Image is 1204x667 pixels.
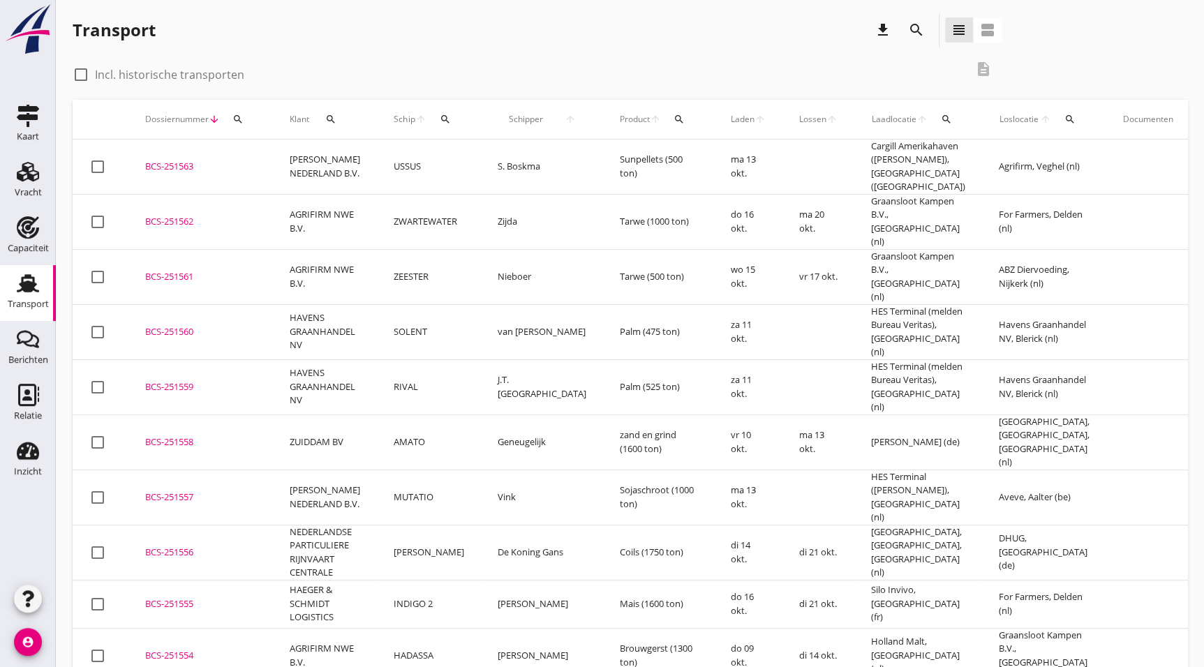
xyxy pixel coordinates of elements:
[481,414,603,470] td: Geneugelijk
[674,114,685,125] i: search
[908,22,925,38] i: search
[145,113,209,126] span: Dossiernummer
[603,414,714,470] td: zand en grind (1600 ton)
[854,140,982,195] td: Cargill Amerikahaven ([PERSON_NAME]), [GEOGRAPHIC_DATA] ([GEOGRAPHIC_DATA])
[17,132,39,141] div: Kaart
[209,114,220,125] i: arrow_downward
[273,470,377,525] td: [PERSON_NAME] NEDERLAND B.V.
[871,113,916,126] span: Laadlocatie
[481,249,603,304] td: Nieboer
[714,194,782,249] td: do 16 okt.
[782,194,854,249] td: ma 20 okt.
[325,114,336,125] i: search
[394,113,415,126] span: Schip
[603,140,714,195] td: Sunpellets (500 ton)
[982,580,1106,628] td: For Farmers, Delden (nl)
[8,355,48,364] div: Berichten
[603,525,714,580] td: Coils (1750 ton)
[14,411,42,420] div: Relatie
[377,194,481,249] td: ZWARTEWATER
[731,113,755,126] span: Laden
[15,188,42,197] div: Vracht
[377,414,481,470] td: AMATO
[377,525,481,580] td: [PERSON_NAME]
[854,414,982,470] td: [PERSON_NAME] (de)
[377,140,481,195] td: USSUS
[145,546,256,560] div: BCS-251556
[290,103,360,136] div: Klant
[854,359,982,414] td: HES Terminal (melden Bureau Veritas), [GEOGRAPHIC_DATA] (nl)
[8,299,49,308] div: Transport
[854,249,982,304] td: Graansloot Kampen B.V., [GEOGRAPHIC_DATA] (nl)
[3,3,53,55] img: logo-small.a267ee39.svg
[650,114,661,125] i: arrow_upward
[799,113,826,126] span: Lossen
[982,470,1106,525] td: Aveve, Aalter (be)
[273,304,377,359] td: HAVENS GRAANHANDEL NV
[714,359,782,414] td: za 11 okt.
[145,380,256,394] div: BCS-251559
[145,215,256,229] div: BCS-251562
[481,304,603,359] td: van [PERSON_NAME]
[415,114,427,125] i: arrow_upward
[603,304,714,359] td: Palm (475 ton)
[982,140,1106,195] td: Agrifirm, Veghel (nl)
[982,304,1106,359] td: Havens Graanhandel NV, Blerick (nl)
[714,525,782,580] td: di 14 okt.
[714,249,782,304] td: wo 15 okt.
[941,114,952,125] i: search
[826,114,838,125] i: arrow_upward
[145,435,256,449] div: BCS-251558
[603,470,714,525] td: Sojaschroot (1000 ton)
[73,19,156,41] div: Transport
[8,243,49,253] div: Capaciteit
[377,249,481,304] td: ZEESTER
[273,140,377,195] td: [PERSON_NAME] NEDERLAND B.V.
[755,114,766,125] i: arrow_upward
[145,160,256,174] div: BCS-251563
[377,304,481,359] td: SOLENT
[95,68,244,82] label: Incl. historische transporten
[481,580,603,628] td: [PERSON_NAME]
[1039,114,1052,125] i: arrow_upward
[782,249,854,304] td: vr 17 okt.
[481,140,603,195] td: S. Boskma
[603,249,714,304] td: Tarwe (500 ton)
[854,525,982,580] td: [GEOGRAPHIC_DATA], [GEOGRAPHIC_DATA], [GEOGRAPHIC_DATA] (nl)
[951,22,967,38] i: view_headline
[377,359,481,414] td: RIVAL
[273,249,377,304] td: AGRIFIRM NWE B.V.
[1123,113,1173,126] div: Documenten
[232,114,244,125] i: search
[498,113,553,126] span: Schipper
[1064,114,1076,125] i: search
[481,359,603,414] td: J.T. [GEOGRAPHIC_DATA]
[273,525,377,580] td: NEDERLANDSE PARTICULIERE RIJNVAART CENTRALE
[782,525,854,580] td: di 21 okt.
[553,114,586,125] i: arrow_upward
[714,470,782,525] td: ma 13 okt.
[145,649,256,663] div: BCS-251554
[854,194,982,249] td: Graansloot Kampen B.V., [GEOGRAPHIC_DATA] (nl)
[145,490,256,504] div: BCS-251557
[714,304,782,359] td: za 11 okt.
[854,470,982,525] td: HES Terminal ([PERSON_NAME]), [GEOGRAPHIC_DATA] (nl)
[979,22,996,38] i: view_agenda
[982,359,1106,414] td: Havens Graanhandel NV, Blerick (nl)
[14,628,42,656] i: account_circle
[145,270,256,284] div: BCS-251561
[782,414,854,470] td: ma 13 okt.
[440,114,451,125] i: search
[603,359,714,414] td: Palm (525 ton)
[377,580,481,628] td: INDIGO 2
[377,470,481,525] td: MUTATIO
[620,113,650,126] span: Product
[481,525,603,580] td: De Koning Gans
[273,359,377,414] td: HAVENS GRAANHANDEL NV
[714,140,782,195] td: ma 13 okt.
[14,467,42,476] div: Inzicht
[982,414,1106,470] td: [GEOGRAPHIC_DATA], [GEOGRAPHIC_DATA], [GEOGRAPHIC_DATA] (nl)
[145,325,256,339] div: BCS-251560
[273,414,377,470] td: ZUIDDAM BV
[714,414,782,470] td: vr 10 okt.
